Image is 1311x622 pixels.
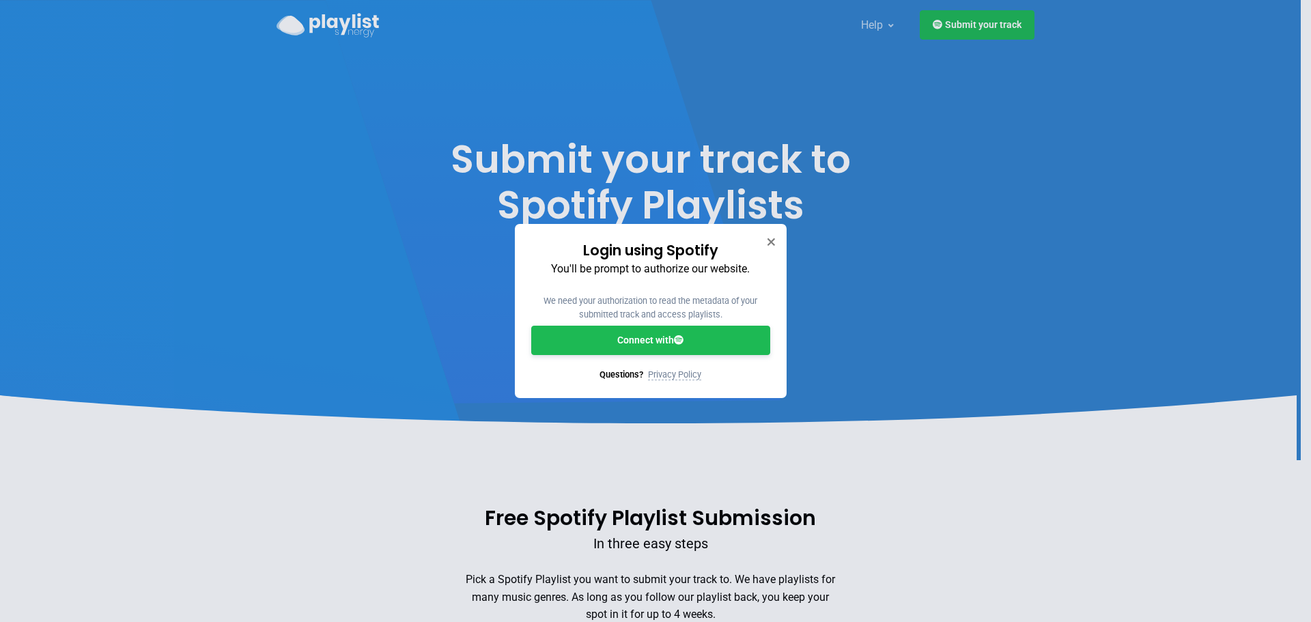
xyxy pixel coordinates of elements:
[600,369,643,380] span: Questions?
[648,369,701,380] a: Privacy Policy
[531,326,770,355] a: Connect with
[531,294,770,322] p: We need your authorization to read the metadata of your submitted track and access playlists.
[766,235,776,249] button: Close
[531,260,770,278] p: You'll be prompt to authorize our website.
[531,240,770,260] h3: Login using Spotify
